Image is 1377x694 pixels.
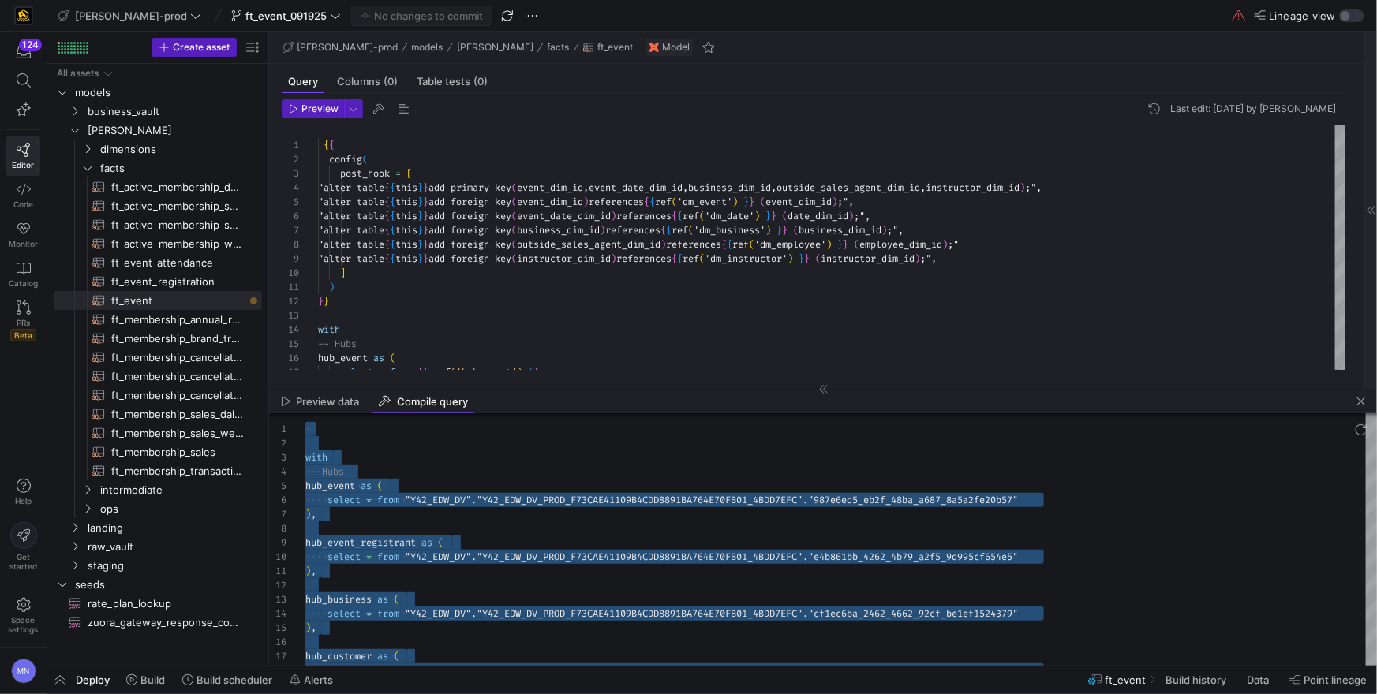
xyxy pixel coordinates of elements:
[428,210,511,222] span: add foreign key
[111,311,244,329] span: ft_membership_annual_retention​​​​​​​​​​
[340,366,373,379] span: select
[304,673,333,686] span: Alerts
[666,224,672,237] span: {
[417,196,423,208] span: }
[318,224,384,237] span: "alter table
[754,210,760,222] span: )
[423,210,428,222] span: }
[318,196,384,208] span: "alter table
[111,254,244,272] span: ft_event_attendance​​​​​​​​​​
[837,238,843,251] span: }
[616,252,672,265] span: references
[54,83,262,102] div: Press SPACE to select this row.
[10,329,36,341] span: Beta
[100,140,260,159] span: dimensions
[100,159,260,177] span: facts
[175,666,279,693] button: Build scheduler
[395,238,417,251] span: this
[605,224,660,237] span: references
[428,238,511,251] span: add foreign key
[111,273,244,291] span: ft_event_registration​​​​​​​​​​
[111,424,244,442] span: ft_membership_sales_weekly_forecast​​​​​​​​​​
[517,196,583,208] span: event_dim_id
[428,252,511,265] span: add foreign key
[6,176,40,215] a: Code
[649,196,655,208] span: {
[54,310,262,329] div: Press SPACE to select this row.
[395,210,417,222] span: this
[54,159,262,177] div: Press SPACE to select this row.
[765,196,832,208] span: event_dim_id
[533,366,539,379] span: }
[1304,673,1367,686] span: Point lineage
[318,295,324,308] span: }
[75,84,260,102] span: models
[111,292,244,310] span: ft_event​​​​​​​​​​
[340,267,346,279] span: ]
[428,196,511,208] span: add foreign key
[528,366,533,379] span: }
[688,224,694,237] span: (
[390,352,395,364] span: (
[54,234,262,253] div: Press SPACE to select this row.
[395,224,417,237] span: this
[245,9,327,22] span: ft_event_091925
[453,38,537,57] button: [PERSON_NAME]
[88,121,260,140] span: [PERSON_NAME]
[329,153,362,166] span: config
[88,103,260,121] span: business_vault
[390,224,395,237] span: {
[111,349,244,367] span: ft_membership_cancellations_daily_forecast​​​​​​​​​​
[511,224,517,237] span: (
[6,516,40,577] button: Getstarted
[54,613,262,632] a: zuora_gateway_response_codes​​​​​​
[54,253,262,272] a: ft_event_attendance​​​​​​​​​​
[417,224,423,237] span: }
[428,181,511,194] span: add primary key
[54,329,262,348] a: ft_membership_brand_transfer​​​​​​​​​​
[54,329,262,348] div: Press SPACE to select this row.
[1282,666,1374,693] button: Point lineage
[423,252,428,265] span: }
[705,252,788,265] span: 'dm_instructor'
[920,252,937,265] span: ;",
[611,252,616,265] span: )
[362,153,368,166] span: (
[782,210,788,222] span: (
[406,167,412,180] span: [
[942,238,948,251] span: )
[340,167,390,180] span: post_hook
[54,367,262,386] a: ft_membership_cancellations_weekly_forecast​​​​​​​​​​
[88,538,260,556] span: raw_vault
[301,103,339,114] span: Preview
[517,238,660,251] span: outside_sales_agent_dim_id
[337,76,398,87] span: Columns
[417,252,423,265] span: }
[517,181,793,194] span: event_dim_id,event_date_dim_id,business_dim_id,out
[324,139,329,151] span: {
[511,238,517,251] span: (
[297,397,360,407] span: Preview data
[662,42,690,53] span: Model
[743,196,749,208] span: }
[384,252,390,265] span: {
[517,366,522,379] span: )
[54,386,262,405] div: Press SPACE to select this row.
[75,9,187,22] span: [PERSON_NAME]-prod
[111,178,244,196] span: ft_active_membership_daily_forecast​​​​​​​​​​
[799,224,881,237] span: business_dim_id
[54,253,262,272] div: Press SPACE to select this row.
[417,210,423,222] span: }
[423,366,428,379] span: {
[282,337,299,351] div: 15
[616,210,672,222] span: references
[282,252,299,266] div: 9
[390,366,412,379] span: from
[100,481,260,499] span: intermediate
[384,76,398,87] span: (0)
[6,215,40,255] a: Monitor
[88,595,244,613] span: rate_plan_lookup​​​​​​
[793,224,799,237] span: (
[297,42,398,53] span: [PERSON_NAME]-prod
[611,210,616,222] span: )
